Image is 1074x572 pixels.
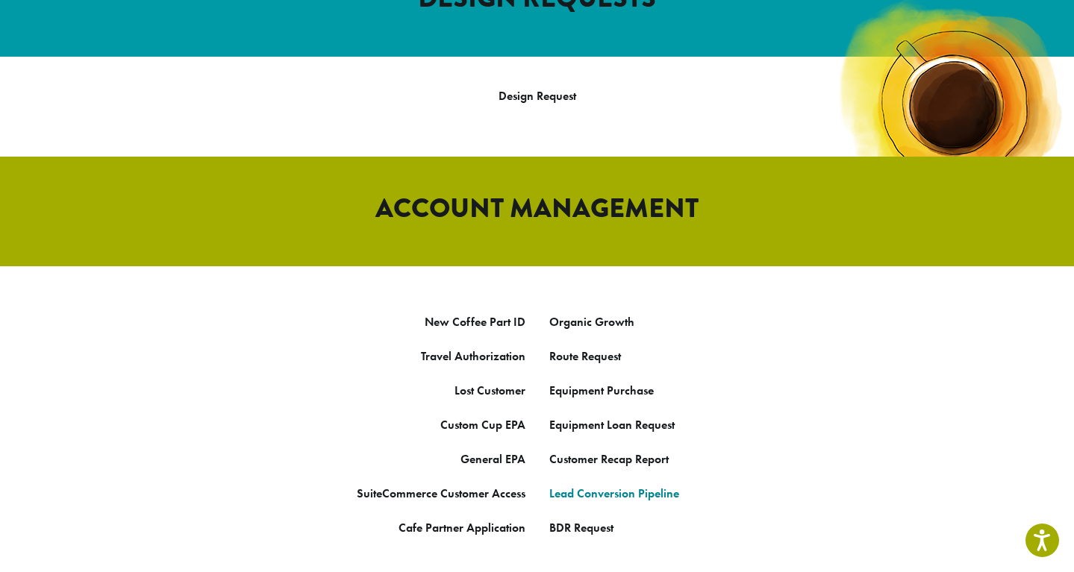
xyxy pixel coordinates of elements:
[455,383,525,398] a: Lost Customer
[460,451,525,467] a: General EPA
[440,417,525,433] a: Custom Cup EPA
[549,348,621,364] a: Route Request
[549,314,634,330] a: Organic Growth
[425,314,525,330] a: New Coffee Part ID
[549,417,675,433] a: Equipment Loan Request
[357,485,525,501] a: SuiteCommerce Customer Access
[112,192,963,224] h2: ACCOUNT MANAGEMENT
[643,383,654,398] a: se
[549,520,614,535] a: BDR Request
[549,451,669,467] a: Customer Recap Report
[549,383,643,398] a: Equipment Purcha
[549,485,679,501] a: Lead Conversion Pipeline
[399,520,525,535] a: Cafe Partner Application
[421,348,525,364] a: Travel Authorization
[499,88,576,104] a: Design Request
